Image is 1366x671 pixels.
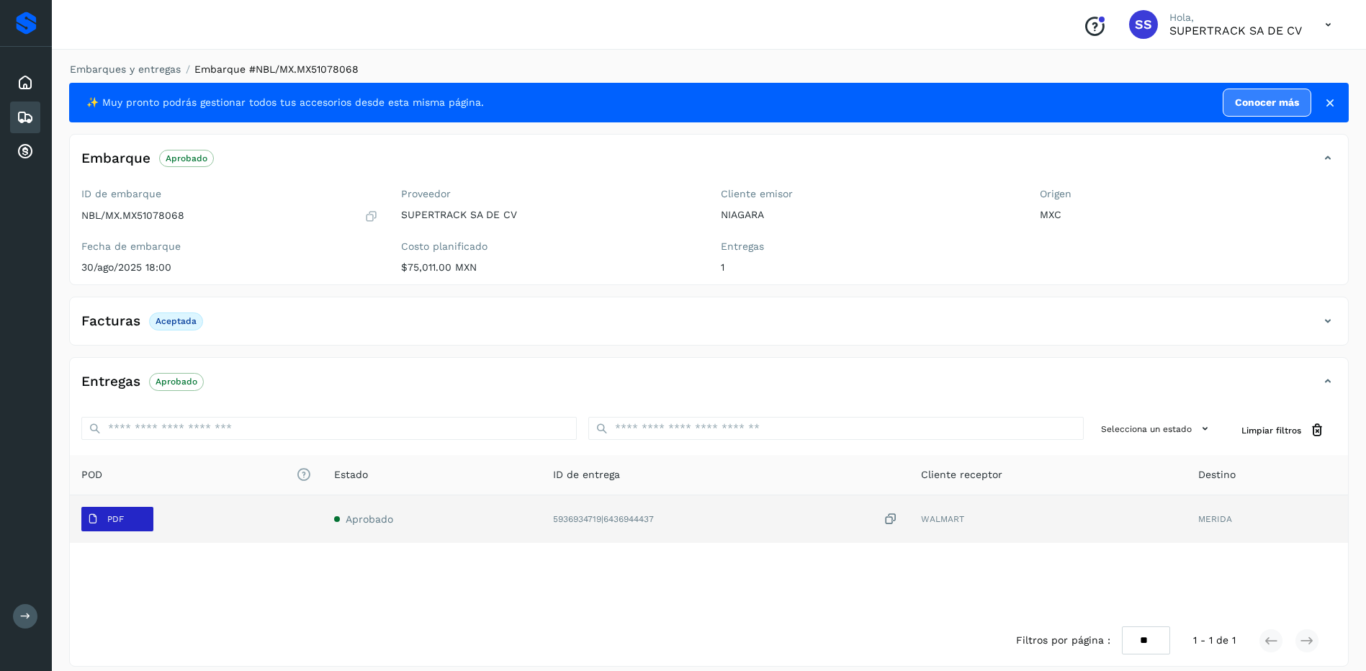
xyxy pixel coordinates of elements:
[81,467,311,482] span: POD
[1095,417,1218,441] button: Selecciona un estado
[70,63,181,75] a: Embarques y entregas
[81,210,184,222] p: NBL/MX.MX51078068
[1040,209,1336,221] p: MXC
[401,209,698,221] p: SUPERTRACK SA DE CV
[194,63,359,75] span: Embarque #NBL/MX.MX51078068
[1040,188,1336,200] label: Origen
[81,240,378,253] label: Fecha de embarque
[166,153,207,163] p: Aprobado
[1016,633,1110,648] span: Filtros por página :
[334,467,368,482] span: Estado
[401,261,698,274] p: $75,011.00 MXN
[70,146,1348,182] div: EmbarqueAprobado
[401,240,698,253] label: Costo planificado
[70,369,1348,405] div: EntregasAprobado
[156,377,197,387] p: Aprobado
[1230,417,1336,443] button: Limpiar filtros
[81,188,378,200] label: ID de embarque
[401,188,698,200] label: Proveedor
[10,102,40,133] div: Embarques
[721,261,1017,274] p: 1
[1223,89,1311,117] a: Conocer más
[909,495,1187,543] td: WALMART
[81,374,140,390] h4: Entregas
[70,309,1348,345] div: FacturasAceptada
[107,514,124,524] p: PDF
[721,188,1017,200] label: Cliente emisor
[81,313,140,330] h4: Facturas
[721,240,1017,253] label: Entregas
[1187,495,1348,543] td: MERIDA
[86,95,484,110] span: ✨ Muy pronto podrás gestionar todos tus accesorios desde esta misma página.
[69,62,1349,77] nav: breadcrumb
[10,136,40,168] div: Cuentas por cobrar
[81,150,150,167] h4: Embarque
[721,209,1017,221] p: NIAGARA
[1193,633,1236,648] span: 1 - 1 de 1
[10,67,40,99] div: Inicio
[81,507,153,531] button: PDF
[1169,12,1302,24] p: Hola,
[1169,24,1302,37] p: SUPERTRACK SA DE CV
[1198,467,1236,482] span: Destino
[346,513,393,525] span: Aprobado
[81,261,378,274] p: 30/ago/2025 18:00
[921,467,1002,482] span: Cliente receptor
[553,512,898,527] div: 5936934719|6436944437
[156,316,197,326] p: Aceptada
[553,467,620,482] span: ID de entrega
[1241,424,1301,437] span: Limpiar filtros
